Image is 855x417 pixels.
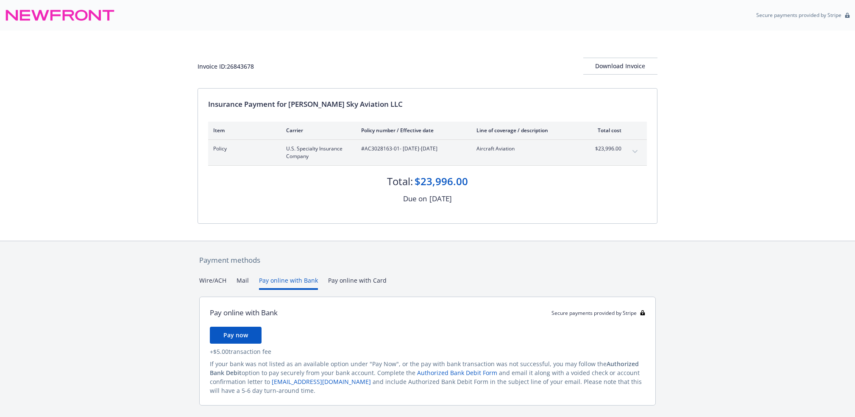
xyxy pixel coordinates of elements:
[476,145,576,153] span: Aircraft Aviation
[551,309,645,317] div: Secure payments provided by Stripe
[259,276,318,290] button: Pay online with Bank
[628,145,642,158] button: expand content
[361,145,463,153] span: #AC3028163-01 - [DATE]-[DATE]
[403,193,427,204] div: Due on
[361,127,463,134] div: Policy number / Effective date
[208,140,647,165] div: PolicyU.S. Specialty Insurance Company#AC3028163-01- [DATE]-[DATE]Aircraft Aviation$23,996.00expa...
[213,127,273,134] div: Item
[199,255,656,266] div: Payment methods
[210,360,639,377] span: Authorized Bank Debit
[237,276,249,290] button: Mail
[583,58,657,75] button: Download Invoice
[210,347,645,356] div: + $5.00 transaction fee
[328,276,387,290] button: Pay online with Card
[198,62,254,71] div: Invoice ID: 26843678
[210,327,262,344] button: Pay now
[272,378,371,386] a: [EMAIL_ADDRESS][DOMAIN_NAME]
[286,145,348,160] span: U.S. Specialty Insurance Company
[590,127,621,134] div: Total cost
[286,127,348,134] div: Carrier
[590,145,621,153] span: $23,996.00
[199,276,226,290] button: Wire/ACH
[387,174,413,189] div: Total:
[415,174,468,189] div: $23,996.00
[213,145,273,153] span: Policy
[210,307,278,318] div: Pay online with Bank
[210,359,645,395] div: If your bank was not listed as an available option under "Pay Now", or the pay with bank transact...
[417,369,497,377] a: Authorized Bank Debit Form
[583,58,657,74] div: Download Invoice
[208,99,647,110] div: Insurance Payment for [PERSON_NAME] Sky Aviation LLC
[476,127,576,134] div: Line of coverage / description
[429,193,452,204] div: [DATE]
[756,11,841,19] p: Secure payments provided by Stripe
[223,331,248,339] span: Pay now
